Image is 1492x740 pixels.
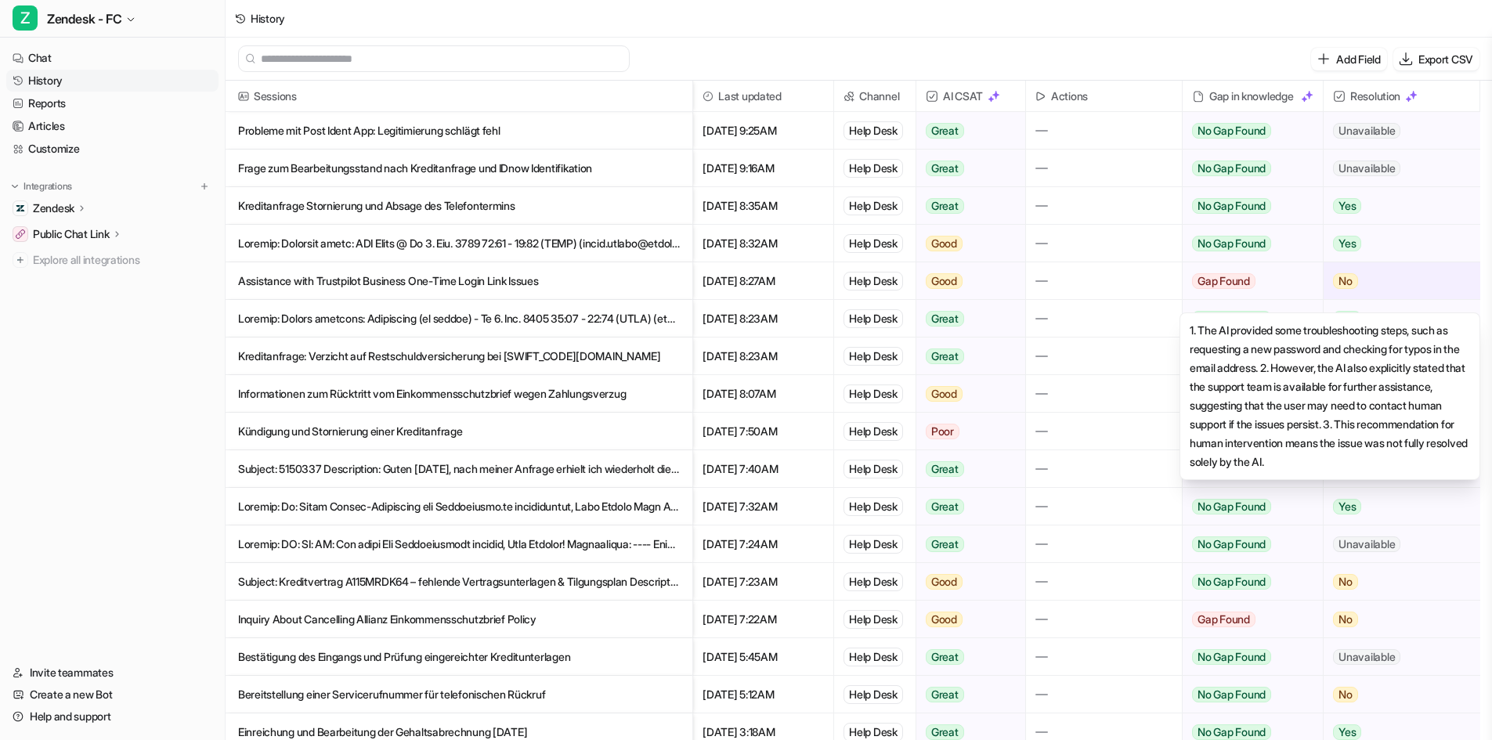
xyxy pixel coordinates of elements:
button: Export CSV [1393,48,1479,70]
button: Great [916,488,1016,525]
span: Great [926,687,964,702]
div: Help Desk [844,685,902,704]
span: Good [926,386,963,402]
div: 1. The AI provided some troubleshooting steps, such as requesting a new password and checking for... [1180,312,1480,480]
button: Good [916,225,1016,262]
button: Great [916,638,1016,676]
span: Yes [1333,236,1361,251]
p: Informationen zum Rücktritt vom Einkommensschutzbrief wegen Zahlungsverzug [238,375,680,413]
span: Great [926,161,964,176]
p: Loremip: Dolorsit ametc: ADI Elits @ Do 3. Eiu. 3789 72:61 - 19:82 (TEMP) (incid.utlabo@etdolorem... [238,225,680,262]
button: No Gap Found [1183,488,1311,525]
div: Help Desk [844,422,902,441]
button: No Gap Found [1183,525,1311,563]
span: Explore all integrations [33,247,212,273]
img: menu_add.svg [199,181,210,192]
span: Poor [926,424,959,439]
span: [DATE] 8:07AM [699,375,827,413]
span: No Gap Found [1192,499,1271,514]
span: No [1333,574,1358,590]
button: No Gap Found [1183,300,1311,338]
div: Help Desk [844,234,902,253]
div: Help Desk [844,384,902,403]
button: Great [916,338,1016,375]
span: No [1333,273,1358,289]
span: Great [926,348,964,364]
span: Great [926,724,964,740]
p: Assistance with Trustpilot Business One-Time Login Link Issues [238,262,680,300]
button: Yes [1324,300,1467,338]
span: [DATE] 8:23AM [699,338,827,375]
div: Help Desk [844,497,902,516]
img: Public Chat Link [16,229,25,239]
span: Good [926,612,963,627]
img: explore all integrations [13,252,28,268]
span: Yes [1333,724,1361,740]
div: Help Desk [844,572,902,591]
p: Add Field [1336,51,1380,67]
p: Loremip: Do: Sitam Consec-Adipiscing eli Seddoeiusmo.te incididuntut, Labo Etdolo Magn Aliquaenim... [238,488,680,525]
span: Sessions [232,81,686,112]
img: Zendesk [16,204,25,213]
p: Export CSV [1418,51,1473,67]
a: Explore all integrations [6,249,219,271]
button: Great [916,676,1016,713]
p: Bereitstellung einer Servicerufnummer für telefonischen Rückruf [238,676,680,713]
span: Gap Found [1192,612,1255,627]
button: Good [916,262,1016,300]
span: No Gap Found [1192,649,1271,665]
div: Help Desk [844,648,902,666]
button: Gap Found [1183,262,1311,300]
span: No [1333,687,1358,702]
p: Inquiry About Cancelling Allianz Einkommensschutzbrief Policy [238,601,680,638]
button: No Gap Found [1183,563,1311,601]
span: [DATE] 7:50AM [699,413,827,450]
span: No [1333,612,1358,627]
div: Help Desk [844,197,902,215]
button: Great [916,187,1016,225]
span: Great [926,536,964,552]
span: Yes [1333,499,1361,514]
button: No [1324,262,1467,300]
h2: Actions [1051,81,1088,112]
button: No Gap Found [1183,187,1311,225]
span: Zendesk - FC [47,8,121,30]
p: Subject: Kreditvertrag A115MRDK64 – fehlende Vertragsunterlagen & Tilgungsplan Description: Sehr ... [238,563,680,601]
span: [DATE] 8:23AM [699,300,827,338]
span: [DATE] 7:32AM [699,488,827,525]
span: No Gap Found [1192,198,1271,214]
div: Gap in knowledge [1189,81,1317,112]
span: Resolution [1330,81,1473,112]
div: Help Desk [844,610,902,629]
span: Yes [1333,198,1361,214]
span: Gap Found [1192,273,1255,289]
span: Great [926,123,964,139]
button: No Gap Found [1183,112,1311,150]
button: Add Field [1311,48,1386,70]
button: Good [916,601,1016,638]
span: [DATE] 9:16AM [699,150,827,187]
button: Great [916,525,1016,563]
span: No Gap Found [1192,687,1271,702]
div: Help Desk [844,159,902,178]
a: Help and support [6,706,219,727]
span: Great [926,461,964,477]
span: No Gap Found [1192,161,1271,176]
p: Integrations [23,180,72,193]
a: Customize [6,138,219,160]
a: Invite teammates [6,662,219,684]
a: History [6,70,219,92]
div: History [251,10,285,27]
div: Help Desk [844,347,902,366]
span: Good [926,273,963,289]
p: Kündigung und Stornierung einer Kreditanfrage [238,413,680,450]
span: [DATE] 8:27AM [699,262,827,300]
button: Good [916,375,1016,413]
span: Unavailable [1333,123,1400,139]
button: No Gap Found [1183,676,1311,713]
span: Great [926,649,964,665]
span: No Gap Found [1192,574,1271,590]
span: [DATE] 5:12AM [699,676,827,713]
span: Yes [1333,311,1361,327]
